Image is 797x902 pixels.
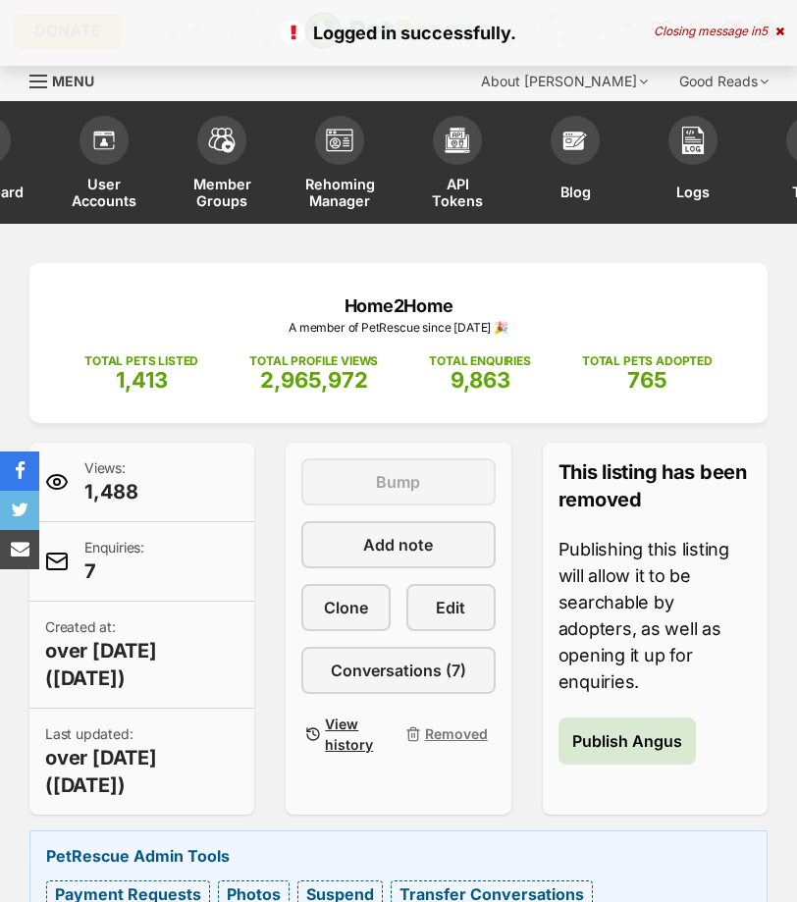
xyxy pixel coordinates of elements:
[301,458,495,505] button: Bump
[116,367,168,393] span: 1,413
[29,62,108,97] a: Menu
[52,73,94,89] span: Menu
[45,617,239,692] p: Created at:
[761,24,768,38] span: 5
[20,20,777,46] p: Logged in successfully.
[423,175,492,209] span: API Tokens
[676,175,710,209] span: Logs
[84,458,138,505] p: Views:
[558,458,752,513] p: This listing has been removed
[59,292,738,319] p: Home2Home
[45,724,239,799] p: Last updated:
[45,637,239,692] span: over [DATE] ([DATE])
[324,596,368,619] span: Clone
[444,127,471,154] img: api-icon-849e3a9e6f871e3acf1f60245d25b4cd0aad652aa5f5372336901a6a67317bd8.svg
[70,175,138,209] span: User Accounts
[325,714,383,755] span: View history
[561,127,589,154] img: blogs-icon-e71fceff818bbaa76155c998696f2ea9b8fc06abc828b24f45ee82a475c2fd99.svg
[301,521,495,568] a: Add note
[281,106,398,224] a: Rehoming Manager
[187,175,256,209] span: Member Groups
[376,470,420,494] span: Bump
[59,319,738,337] p: A member of PetRescue since [DATE] 🎉
[84,557,144,585] span: 7
[406,584,496,631] a: Edit
[84,538,144,585] p: Enquiries:
[654,25,784,38] div: Closing message in
[46,847,230,865] strong: PetRescue Admin Tools
[572,729,682,753] span: Publish Angus
[331,659,466,682] span: Conversations (7)
[260,367,368,393] span: 2,965,972
[326,129,353,152] img: group-profile-icon-3fa3cf56718a62981997c0bc7e787c4b2cf8bcc04b72c1350f741eb67cf2f40e.svg
[665,62,782,101] div: Good Reads
[249,352,378,370] p: TOTAL PROFILE VIEWS
[84,478,138,505] span: 1,488
[398,106,516,224] a: API Tokens
[627,367,667,393] span: 765
[301,647,495,694] a: Conversations (7)
[558,717,696,765] button: Publish Angus
[301,710,391,759] a: View history
[45,106,163,224] a: User Accounts
[467,62,662,101] div: About [PERSON_NAME]
[451,367,510,393] span: 9,863
[90,127,118,154] img: members-icon-d6bcda0bfb97e5ba05b48644448dc2971f67d37433e5abca221da40c41542bd5.svg
[429,352,530,370] p: TOTAL ENQUIRIES
[84,352,198,370] p: TOTAL PETS LISTED
[436,596,465,619] span: Edit
[560,175,591,209] span: Blog
[305,175,375,209] span: Rehoming Manager
[425,723,488,744] span: Removed
[208,128,236,153] img: team-members-icon-5396bd8760b3fe7c0b43da4ab00e1e3bb1a5d9ba89233759b79545d2d3fc5d0d.svg
[363,533,433,557] span: Add note
[558,536,752,695] p: Publishing this listing will allow it to be searchable by adopters, as well as opening it up for ...
[45,744,239,799] span: over [DATE] ([DATE])
[406,710,496,759] button: Removed
[634,106,752,224] a: Logs
[516,106,634,224] a: Blog
[301,584,391,631] a: Clone
[679,127,707,154] img: logs-icon-5bf4c29380941ae54b88474b1138927238aebebbc450bc62c8517511492d5a22.svg
[582,352,713,370] p: TOTAL PETS ADOPTED
[163,106,281,224] a: Member Groups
